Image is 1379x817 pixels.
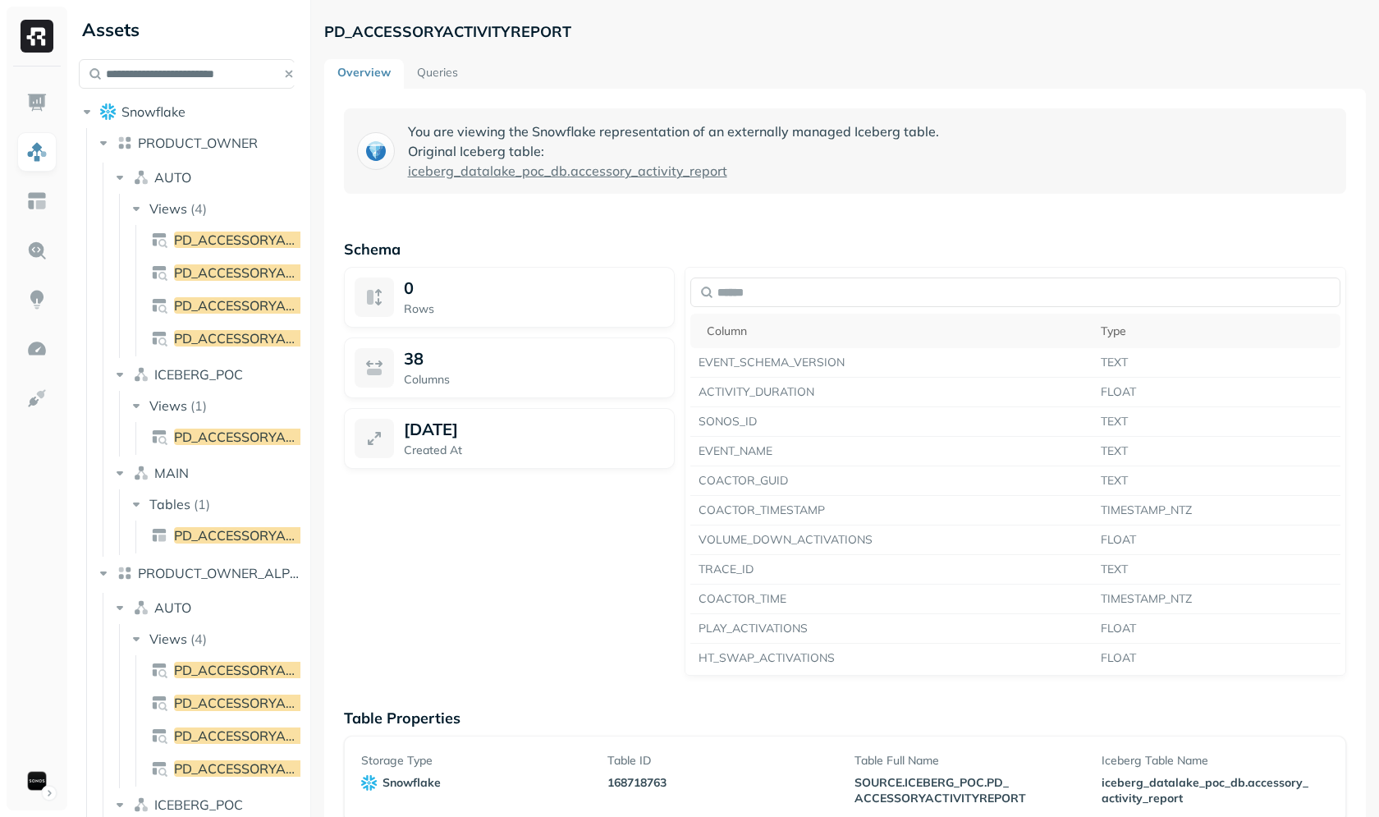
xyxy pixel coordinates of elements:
[905,775,954,791] span: ICEBERG
[174,527,387,544] span: PD_ACCESSORYACTIVITYREPORT
[902,775,905,791] span: .
[121,103,186,120] span: Snowflake
[1230,775,1245,791] span: db
[404,348,424,369] p: 38
[79,16,304,43] div: Assets
[174,429,387,445] span: PD_ACCESSORYACTIVITYREPORT
[144,657,307,683] a: PD_ACCESSORYACTIVITYREPORT
[144,522,307,548] a: PD_ACCESSORYACTIVITYREPORT
[1093,644,1340,673] td: FLOAT
[154,599,191,616] span: AUTO
[151,232,167,248] img: view
[344,240,1346,259] p: Schema
[1102,791,1143,806] span: activity
[1101,324,1332,339] div: Type
[404,372,664,388] p: Columns
[690,437,1093,466] td: EVENT_NAME
[128,392,306,419] button: Views(1)
[960,775,984,791] span: POC
[194,496,210,512] p: ( 1 )
[133,169,149,186] img: namespace
[149,200,187,217] span: Views
[26,289,48,310] img: Insights
[690,555,1093,585] td: TRACE_ID
[690,466,1093,496] td: COACTOR_GUID
[1102,753,1329,769] p: Iceberg Table Name
[1199,775,1205,791] span: _
[112,460,305,486] button: MAIN
[133,366,149,383] img: namespace
[174,330,387,347] span: PD_ACCESSORYACTIVITYREPORT
[690,526,1093,555] td: VOLUME_DOWN_ACTIVATIONS
[26,240,48,261] img: Query Explorer
[151,330,167,347] img: view
[1245,775,1248,791] span: .
[174,662,387,678] span: PD_ACCESSORYACTIVITYREPORT
[151,429,167,445] img: view
[151,695,167,711] img: view
[361,775,378,791] img: snowflake
[987,775,1003,791] span: PD
[1102,775,1143,791] span: iceberg
[151,727,167,744] img: view
[1003,775,1009,791] span: _
[190,631,207,647] p: ( 4 )
[190,397,207,414] p: ( 1 )
[1225,775,1230,791] span: _
[1093,614,1340,644] td: FLOAT
[26,92,48,113] img: Dashboard
[144,227,307,253] a: PD_ACCESSORYACTIVITYREPORT
[149,496,190,512] span: Tables
[1093,585,1340,614] td: TIMESTAMP_NTZ
[408,122,939,181] p: You are viewing the Snowflake representation of an externally managed Iceberg table. Original Ice...
[26,141,48,163] img: Assets
[112,361,305,388] button: ICEBERG_POC
[1303,775,1308,791] span: _
[404,443,664,458] p: Created At
[361,753,589,769] p: Storage Type
[21,20,53,53] img: Ryft
[174,727,387,744] span: PD_ACCESSORYACTIVITYREPORT
[79,99,304,125] button: Snowflake
[854,753,1082,769] p: Table Full Name
[404,59,471,89] a: Queries
[690,644,1093,673] td: HT_SWAP_ACTIVATIONS
[404,301,664,317] p: Rows
[144,424,307,450] a: PD_ACCESSORYACTIVITYREPORT
[404,278,414,298] p: 0
[324,59,404,89] a: Overview
[1093,555,1340,585] td: TEXT
[26,388,48,409] img: Integrations
[151,527,167,544] img: table
[144,755,307,782] a: PD_ACCESSORYACTIVITYREPORT
[567,161,570,181] span: .
[690,407,1093,437] td: SONOS_ID
[144,259,307,286] a: PD_ACCESSORYACTIVITYREPORT
[138,135,258,151] span: PRODUCT_OWNER
[404,419,458,439] p: [DATE]
[154,796,243,813] span: ICEBERG_POC
[117,135,133,151] img: lake
[112,164,305,190] button: AUTO
[128,195,306,222] button: Views(4)
[144,690,307,716] a: PD_ACCESSORYACTIVITYREPORT
[854,791,1026,806] span: ACCESSORYACTIVITYREPORT
[1205,775,1225,791] span: poc
[154,169,191,186] span: AUTO
[144,325,307,351] a: PD_ACCESSORYACTIVITYREPORT
[117,565,133,581] img: lake
[174,760,387,777] span: PD_ACCESSORYACTIVITYREPORT
[128,491,306,517] button: Tables(1)
[144,292,307,319] a: PD_ACCESSORYACTIVITYREPORT
[854,775,902,791] span: SOURCE
[151,264,167,281] img: view
[138,565,350,581] span: PRODUCT_OWNER_ALPHA_BETA
[408,161,567,181] span: iceberg_datalake_poc_db
[174,264,387,281] span: PD_ACCESSORYACTIVITYREPORT
[151,662,167,678] img: view
[954,775,960,791] span: _
[1093,466,1340,496] td: TEXT
[1093,407,1340,437] td: TEXT
[174,695,387,711] span: PD_ACCESSORYACTIVITYREPORT
[344,709,1346,727] p: Table Properties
